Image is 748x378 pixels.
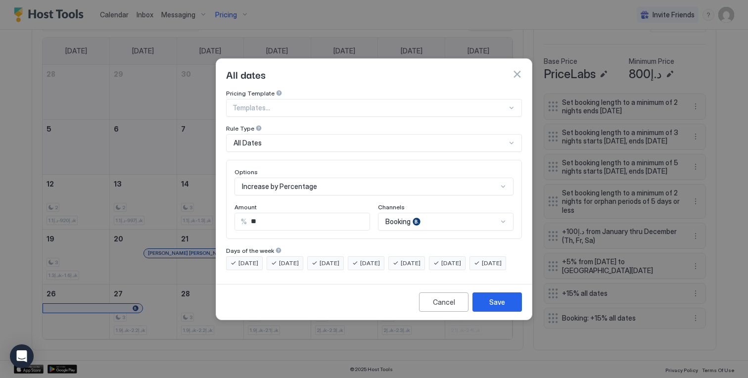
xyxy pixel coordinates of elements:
[238,259,258,268] span: [DATE]
[247,213,370,230] input: Input Field
[360,259,380,268] span: [DATE]
[482,259,502,268] span: [DATE]
[226,67,266,82] span: All dates
[401,259,421,268] span: [DATE]
[242,182,317,191] span: Increase by Percentage
[226,90,275,97] span: Pricing Template
[10,344,34,368] div: Open Intercom Messenger
[234,203,257,211] span: Amount
[234,139,262,147] span: All Dates
[234,168,258,176] span: Options
[385,217,411,226] span: Booking
[279,259,299,268] span: [DATE]
[226,247,274,254] span: Days of the week
[320,259,339,268] span: [DATE]
[489,297,505,307] div: Save
[378,203,405,211] span: Channels
[472,292,522,312] button: Save
[226,125,254,132] span: Rule Type
[419,292,468,312] button: Cancel
[433,297,455,307] div: Cancel
[441,259,461,268] span: [DATE]
[241,217,247,226] span: %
